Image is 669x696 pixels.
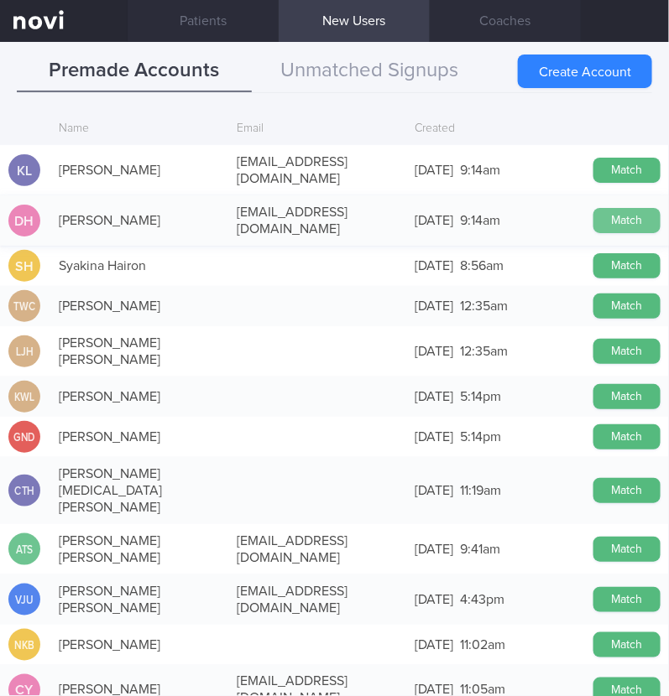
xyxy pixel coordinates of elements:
span: [DATE] [416,390,454,403]
div: Created [407,113,585,145]
div: [PERSON_NAME] [PERSON_NAME] [50,524,228,574]
div: [PERSON_NAME] [50,153,228,187]
div: [PERSON_NAME] [50,204,228,237]
span: [DATE] [416,430,454,444]
div: LJH [11,335,38,368]
div: KWL [11,381,38,413]
div: Name [50,113,228,145]
button: Match [593,632,661,657]
div: [PERSON_NAME] [50,628,228,662]
span: [DATE] [416,638,454,652]
button: Match [593,253,661,278]
div: [PERSON_NAME][MEDICAL_DATA] [PERSON_NAME] [50,457,228,524]
div: [PERSON_NAME] [50,380,228,413]
div: [PERSON_NAME] [PERSON_NAME] [50,574,228,625]
div: Syakina Hairon [50,249,228,283]
span: 11:19am [461,484,502,497]
div: NKB [11,629,38,662]
span: [DATE] [416,543,454,556]
button: Match [593,293,661,319]
div: DH [8,205,40,237]
span: [DATE] [416,214,454,227]
button: Match [593,587,661,612]
div: TWC [11,290,38,323]
div: SH [8,250,40,283]
div: KL [8,154,40,187]
div: ATS [11,533,38,566]
button: Match [593,424,661,449]
span: 9:14am [461,164,501,177]
span: [DATE] [416,593,454,606]
span: 4:43pm [461,593,505,606]
button: Match [593,537,661,562]
span: [DATE] [416,164,454,177]
button: Premade Accounts [17,50,252,92]
span: 9:14am [461,214,501,227]
button: Match [593,384,661,409]
div: [EMAIL_ADDRESS][DOMAIN_NAME] [228,145,406,195]
span: [DATE] [416,299,454,313]
span: 11:02am [461,638,506,652]
span: 5:14pm [461,430,502,444]
span: [DATE] [416,259,454,273]
div: CTH [11,475,38,507]
button: Match [593,478,661,503]
div: [PERSON_NAME] [50,289,228,323]
span: 5:14pm [461,390,502,403]
button: Create Account [518,55,652,88]
div: [EMAIL_ADDRESS][DOMAIN_NAME] [228,524,406,574]
span: 12:35am [461,345,509,358]
span: 9:41am [461,543,501,556]
button: Match [593,158,661,183]
button: Match [593,208,661,233]
button: Unmatched Signups [252,50,487,92]
div: [PERSON_NAME] [50,420,228,454]
span: [DATE] [416,484,454,497]
div: [EMAIL_ADDRESS][DOMAIN_NAME] [228,574,406,625]
div: [PERSON_NAME] [PERSON_NAME] [50,326,228,377]
button: Match [593,339,661,364]
span: 12:35am [461,299,509,313]
div: Email [228,113,406,145]
div: GND [11,421,38,454]
span: 8:56am [461,259,504,273]
div: [EMAIL_ADDRESS][DOMAIN_NAME] [228,195,406,246]
div: VJU [11,584,38,616]
span: [DATE] [416,345,454,358]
